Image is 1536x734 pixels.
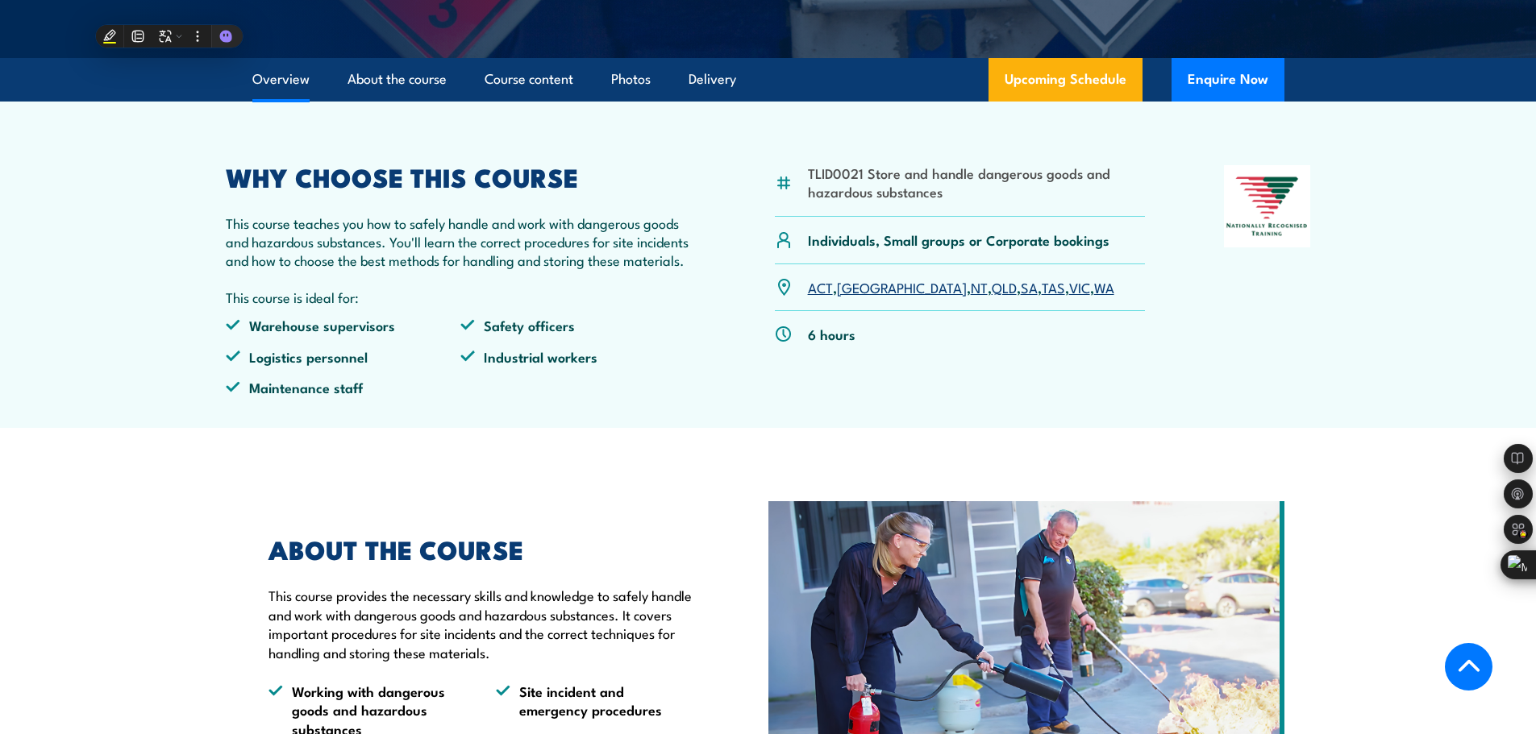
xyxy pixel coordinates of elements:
li: Industrial workers [460,347,696,366]
li: Logistics personnel [226,347,461,366]
a: QLD [992,277,1017,297]
h2: ABOUT THE COURSE [268,537,694,560]
a: TAS [1042,277,1065,297]
a: Overview [252,58,310,101]
p: This course provides the necessary skills and knowledge to safely handle and work with dangerous ... [268,586,694,661]
a: VIC [1069,277,1090,297]
h2: WHY CHOOSE THIS COURSE [226,165,697,188]
a: Upcoming Schedule [989,58,1143,102]
a: [GEOGRAPHIC_DATA] [837,277,967,297]
p: This course teaches you how to safely handle and work with dangerous goods and hazardous substanc... [226,214,697,270]
a: SA [1021,277,1038,297]
button: Enquire Now [1172,58,1284,102]
a: WA [1094,277,1114,297]
a: NT [971,277,988,297]
a: ACT [808,277,833,297]
p: , , , , , , , [808,278,1114,297]
a: Delivery [689,58,736,101]
p: Individuals, Small groups or Corporate bookings [808,230,1109,249]
li: Maintenance staff [226,378,461,396]
img: Nationally Recognised Training logo. [1224,165,1311,247]
li: TLID0021 Store and handle dangerous goods and hazardous substances [808,164,1146,201]
li: Safety officers [460,316,696,334]
a: About the course [348,58,447,101]
p: 6 hours [808,325,855,343]
li: Warehouse supervisors [226,316,461,334]
a: Photos [611,58,651,101]
p: This course is ideal for: [226,288,697,306]
a: Course content [485,58,573,101]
